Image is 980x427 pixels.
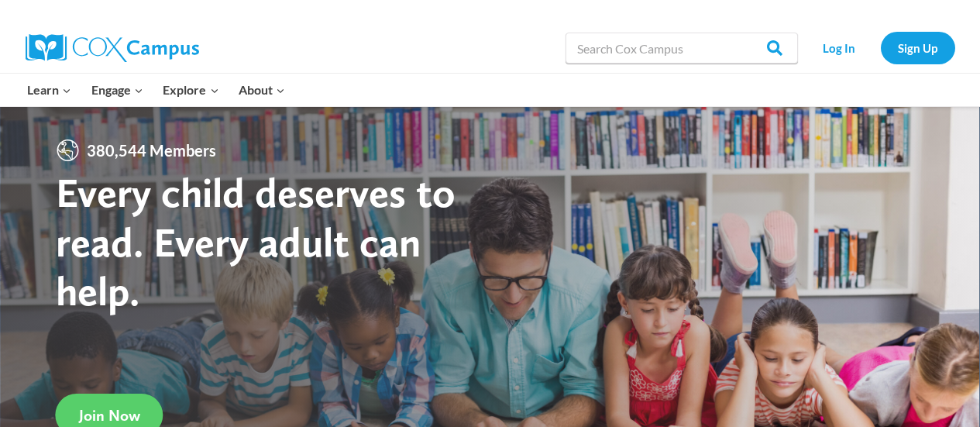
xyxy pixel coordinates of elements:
[56,167,456,315] strong: Every child deserves to read. Every adult can help.
[806,32,873,64] a: Log In
[79,406,140,425] span: Join Now
[566,33,798,64] input: Search Cox Campus
[27,80,71,100] span: Learn
[881,32,955,64] a: Sign Up
[163,80,218,100] span: Explore
[26,34,199,62] img: Cox Campus
[81,138,222,163] span: 380,544 Members
[91,80,143,100] span: Engage
[806,32,955,64] nav: Secondary Navigation
[18,74,295,106] nav: Primary Navigation
[239,80,285,100] span: About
